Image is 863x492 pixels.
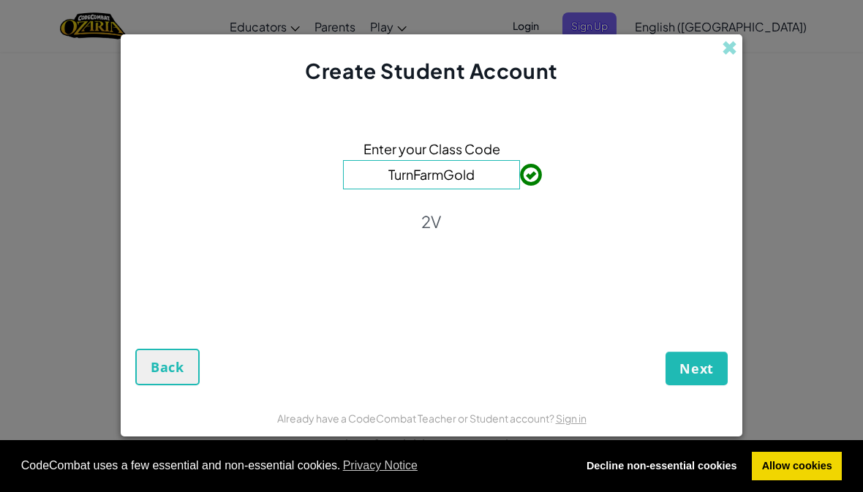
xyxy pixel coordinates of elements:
[135,349,200,385] button: Back
[363,138,500,159] span: Enter your Class Code
[151,358,184,376] span: Back
[421,211,442,232] p: 2V
[305,58,557,83] span: Create Student Account
[277,412,556,425] span: Already have a CodeCombat Teacher or Student account?
[752,452,842,481] a: allow cookies
[576,452,747,481] a: deny cookies
[556,412,587,425] a: Sign in
[679,360,714,377] span: Next
[666,352,728,385] button: Next
[341,455,421,477] a: learn more about cookies
[21,455,565,477] span: CodeCombat uses a few essential and non-essential cookies.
